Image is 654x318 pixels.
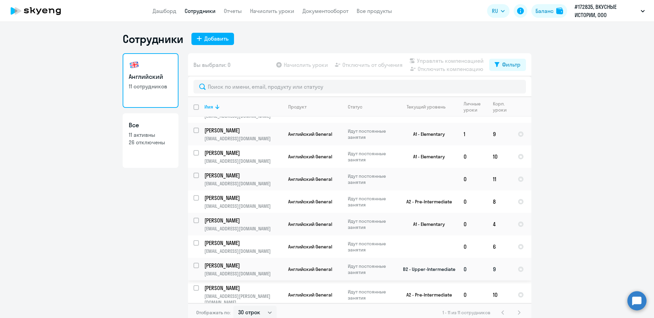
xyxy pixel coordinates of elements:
td: 0 [458,168,487,190]
button: RU [487,4,510,18]
div: Личные уроки [464,101,487,113]
input: Поиск по имени, email, продукту или статусу [193,80,526,93]
div: Корп. уроки [493,101,508,113]
a: [PERSON_NAME] [204,262,282,269]
p: [PERSON_NAME] [204,239,281,247]
td: 11 [487,168,512,190]
span: Английский General [288,199,332,205]
p: #172835, ВКУСНЫЕ ИСТОРИИ, ООО [575,3,638,19]
p: [EMAIL_ADDRESS][DOMAIN_NAME] [204,226,282,232]
td: 4 [487,213,512,235]
p: [PERSON_NAME] [204,172,281,179]
td: 0 [458,190,487,213]
span: Английский General [288,131,332,137]
p: [PERSON_NAME] [204,194,281,202]
a: [PERSON_NAME] [204,239,282,247]
td: A1 - Elementary [395,145,458,168]
div: Корп. уроки [493,101,512,113]
div: Добавить [204,34,229,43]
a: Все продукты [357,8,392,14]
div: Продукт [288,104,307,110]
a: [PERSON_NAME] [204,194,282,202]
span: Вы выбрали: 0 [193,61,231,69]
span: Английский General [288,221,332,227]
td: A1 - Elementary [395,123,458,145]
span: Английский General [288,154,332,160]
p: 11 активны [129,131,172,139]
a: [PERSON_NAME] [204,284,282,292]
td: A2 - Pre-Intermediate [395,280,458,309]
p: [EMAIL_ADDRESS][DOMAIN_NAME] [204,135,282,142]
p: Идут постоянные занятия [348,289,394,301]
p: [EMAIL_ADDRESS][DOMAIN_NAME] [204,248,282,254]
span: RU [492,7,498,15]
a: Начислить уроки [250,8,294,14]
p: [PERSON_NAME] [204,217,281,224]
p: [EMAIL_ADDRESS][PERSON_NAME][DOMAIN_NAME] [204,293,282,305]
p: [PERSON_NAME] [204,262,281,269]
p: 26 отключены [129,139,172,146]
td: 6 [487,235,512,258]
p: [PERSON_NAME] [204,127,281,134]
div: Статус [348,104,394,110]
td: B2 - Upper-Intermediate [395,258,458,280]
td: 8 [487,190,512,213]
td: 9 [487,258,512,280]
span: Английский General [288,266,332,272]
div: Текущий уровень [400,104,458,110]
p: [EMAIL_ADDRESS][DOMAIN_NAME] [204,180,282,187]
a: [PERSON_NAME] [204,127,282,134]
button: Добавить [191,33,234,45]
p: Идут постоянные занятия [348,263,394,275]
p: [PERSON_NAME] [204,149,281,157]
div: Личные уроки [464,101,483,113]
div: Фильтр [502,60,520,69]
a: [PERSON_NAME] [204,149,282,157]
td: 0 [458,235,487,258]
button: Фильтр [489,59,526,71]
a: Сотрудники [185,8,216,14]
p: [PERSON_NAME] [204,284,281,292]
td: 9 [487,123,512,145]
td: A2 - Pre-Intermediate [395,190,458,213]
div: Баланс [535,7,554,15]
button: #172835, ВКУСНЫЕ ИСТОРИИ, ООО [571,3,648,19]
div: Имя [204,104,282,110]
p: 11 сотрудников [129,83,172,90]
p: [EMAIL_ADDRESS][DOMAIN_NAME] [204,271,282,277]
span: Английский General [288,244,332,250]
span: 1 - 11 из 11 сотрудников [442,309,490,316]
button: Балансbalance [531,4,567,18]
a: Отчеты [224,8,242,14]
p: Идут постоянные занятия [348,150,394,163]
td: 0 [458,280,487,309]
td: 1 [458,123,487,145]
td: A1 - Elementary [395,213,458,235]
td: 0 [458,213,487,235]
p: Идут постоянные занятия [348,241,394,253]
img: english [129,59,140,70]
a: Английский11 сотрудников [123,53,178,108]
p: [EMAIL_ADDRESS][DOMAIN_NAME] [204,203,282,209]
a: Документооборот [302,8,348,14]
a: [PERSON_NAME] [204,217,282,224]
p: Идут постоянные занятия [348,218,394,230]
span: Английский General [288,176,332,182]
p: Идут постоянные занятия [348,128,394,140]
div: Текущий уровень [407,104,446,110]
td: 0 [458,145,487,168]
div: Статус [348,104,362,110]
p: Идут постоянные занятия [348,196,394,208]
img: balance [556,8,563,14]
a: Дашборд [153,8,176,14]
p: [EMAIL_ADDRESS][DOMAIN_NAME] [204,158,282,164]
td: 10 [487,280,512,309]
div: Продукт [288,104,342,110]
span: Английский General [288,292,332,298]
td: 0 [458,258,487,280]
a: Все11 активны26 отключены [123,113,178,168]
p: Идут постоянные занятия [348,173,394,185]
h3: Английский [129,72,172,81]
a: [PERSON_NAME] [204,172,282,179]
